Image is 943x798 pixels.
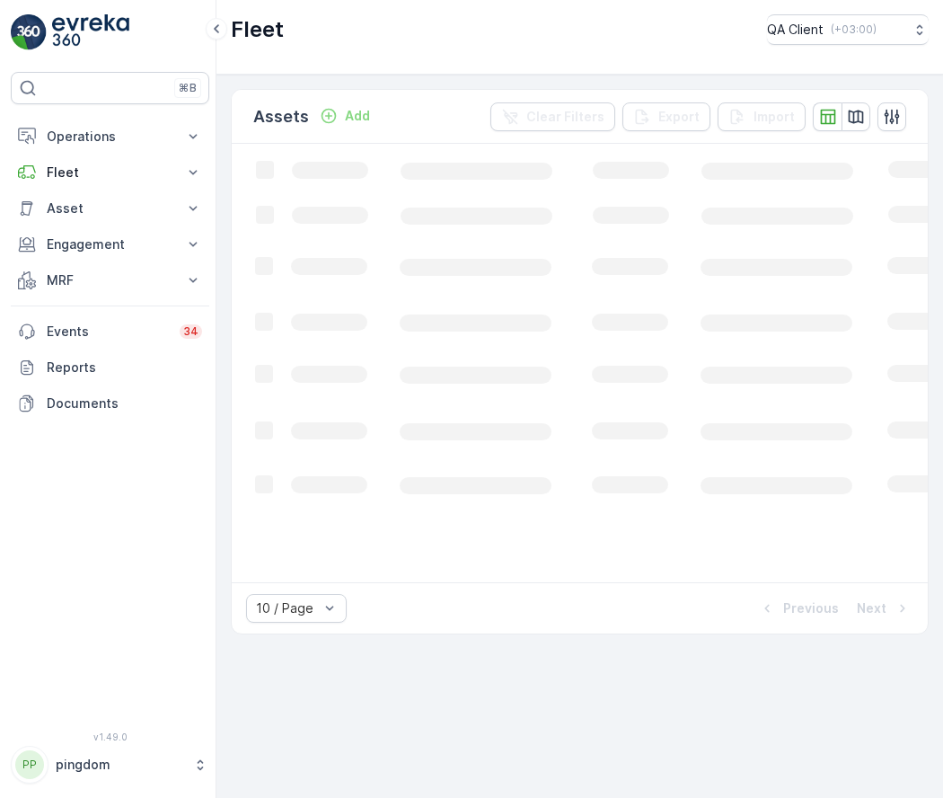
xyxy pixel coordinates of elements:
[754,108,795,126] p: Import
[47,235,173,253] p: Engagement
[718,102,806,131] button: Import
[11,226,209,262] button: Engagement
[47,199,173,217] p: Asset
[11,14,47,50] img: logo
[11,191,209,226] button: Asset
[11,731,209,742] span: v 1.49.0
[11,314,209,350] a: Events34
[11,386,209,421] a: Documents
[756,598,841,619] button: Previous
[11,119,209,155] button: Operations
[47,164,173,182] p: Fleet
[11,155,209,191] button: Fleet
[345,107,370,125] p: Add
[767,14,929,45] button: QA Client(+03:00)
[490,102,615,131] button: Clear Filters
[56,756,184,774] p: pingdom
[179,81,197,95] p: ⌘B
[622,102,710,131] button: Export
[526,108,604,126] p: Clear Filters
[52,14,129,50] img: logo_light-DOdMpM7g.png
[783,599,839,617] p: Previous
[47,128,173,146] p: Operations
[47,359,202,377] p: Reports
[831,22,877,37] p: ( +03:00 )
[855,598,913,619] button: Next
[183,324,198,339] p: 34
[658,108,700,126] p: Export
[767,21,824,39] p: QA Client
[47,271,173,289] p: MRF
[857,599,886,617] p: Next
[47,323,169,341] p: Events
[47,395,202,412] p: Documents
[15,750,44,779] div: PP
[11,262,209,298] button: MRF
[11,350,209,386] a: Reports
[231,15,284,44] p: Fleet
[313,105,377,127] button: Add
[11,746,209,784] button: PPpingdom
[253,104,309,129] p: Assets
